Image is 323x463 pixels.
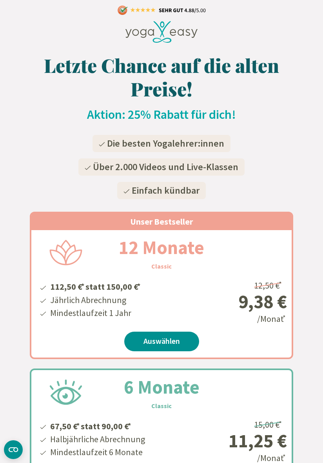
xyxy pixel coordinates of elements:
h3: Classic [151,401,172,410]
div: 11,25 € [193,431,287,450]
h2: 12 Monate [100,233,223,261]
span: Über 2.000 Videos und Live-Klassen [93,161,238,173]
div: 9,38 € [193,292,287,311]
span: Unser Bestseller [130,216,193,227]
li: 67,50 € statt 90,00 € [49,418,145,433]
li: Mindestlaufzeit 6 Monate [49,446,145,459]
span: Die besten Yogalehrer:innen [107,137,224,149]
button: CMP-Widget öffnen [4,440,23,459]
li: Jährlich Abrechnung [49,294,142,307]
h2: 6 Monate [105,373,218,401]
li: 112,50 € statt 150,00 € [49,279,142,293]
li: Halbjährliche Abrechnung [49,433,145,446]
span: 15,00 € [254,419,283,430]
span: 12,50 € [254,280,283,291]
li: Mindestlaufzeit 1 Jahr [49,307,142,320]
h1: Letzte Chance auf die alten Preise! [30,53,293,100]
span: Einfach kündbar [132,184,200,196]
h3: Classic [151,261,172,271]
div: /Monat [193,277,287,325]
a: Auswählen [124,332,199,351]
